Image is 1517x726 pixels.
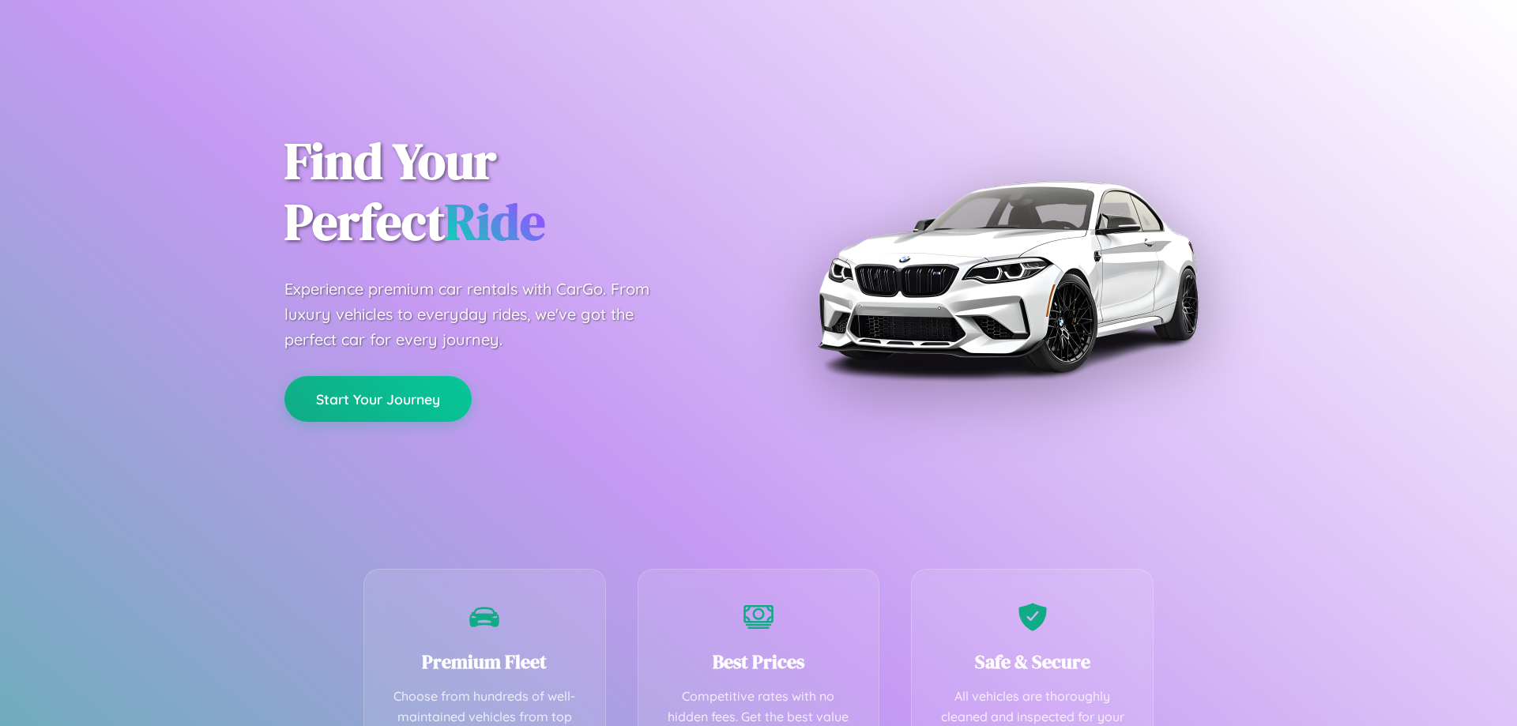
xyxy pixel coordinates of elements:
[284,376,472,422] button: Start Your Journey
[935,649,1129,675] h3: Safe & Secure
[284,276,679,352] p: Experience premium car rentals with CarGo. From luxury vehicles to everyday rides, we've got the ...
[662,649,856,675] h3: Best Prices
[388,649,582,675] h3: Premium Fleet
[284,131,735,253] h1: Find Your Perfect
[810,79,1205,474] img: Premium BMW car rental vehicle
[445,187,545,256] span: Ride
